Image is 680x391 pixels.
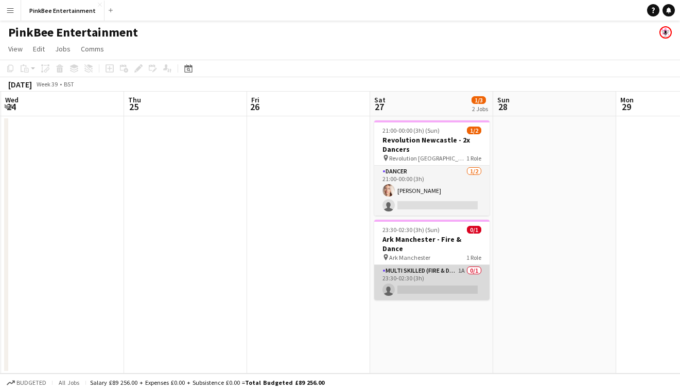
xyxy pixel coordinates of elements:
span: Ark Manchester [389,254,430,261]
h3: Ark Manchester - Fire & Dance [374,235,490,253]
app-job-card: 23:30-02:30 (3h) (Sun)0/1Ark Manchester - Fire & Dance Ark Manchester1 RoleMulti Skilled (Fire & ... [374,220,490,300]
span: 0/1 [467,226,481,234]
span: 1 Role [466,154,481,162]
span: View [8,44,23,54]
app-card-role: Dancer1/221:00-00:00 (3h)[PERSON_NAME] [374,166,490,216]
span: 25 [127,101,141,113]
span: 26 [250,101,259,113]
div: 2 Jobs [472,105,488,113]
span: 27 [373,101,386,113]
span: 23:30-02:30 (3h) (Sun) [382,226,440,234]
app-card-role: Multi Skilled (Fire & Dance)1A0/123:30-02:30 (3h) [374,265,490,300]
app-job-card: 21:00-00:00 (3h) (Sun)1/2Revolution Newcastle - 2x Dancers Revolution [GEOGRAPHIC_DATA]1 RoleDanc... [374,120,490,216]
button: Budgeted [5,377,48,388]
span: Budgeted [16,379,46,386]
h3: Revolution Newcastle - 2x Dancers [374,135,490,154]
a: Comms [77,42,108,56]
span: 1 Role [466,254,481,261]
span: Thu [128,95,141,104]
span: All jobs [57,379,81,386]
span: Sun [497,95,510,104]
span: Total Budgeted £89 256.00 [245,379,324,386]
a: Jobs [51,42,75,56]
app-user-avatar: Pink Bee [659,26,672,39]
a: Edit [29,42,49,56]
a: View [4,42,27,56]
span: Edit [33,44,45,54]
span: Revolution [GEOGRAPHIC_DATA] [389,154,466,162]
span: 1/3 [472,96,486,104]
span: 1/2 [467,127,481,134]
button: PinkBee Entertainment [21,1,104,21]
span: Fri [251,95,259,104]
span: 24 [4,101,19,113]
div: Salary £89 256.00 + Expenses £0.00 + Subsistence £0.00 = [90,379,324,386]
div: BST [64,80,74,88]
span: 28 [496,101,510,113]
span: 21:00-00:00 (3h) (Sun) [382,127,440,134]
span: 29 [619,101,634,113]
div: [DATE] [8,79,32,90]
h1: PinkBee Entertainment [8,25,138,40]
span: Wed [5,95,19,104]
span: Comms [81,44,104,54]
span: Jobs [55,44,71,54]
span: Week 39 [34,80,60,88]
span: Mon [620,95,634,104]
span: Sat [374,95,386,104]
